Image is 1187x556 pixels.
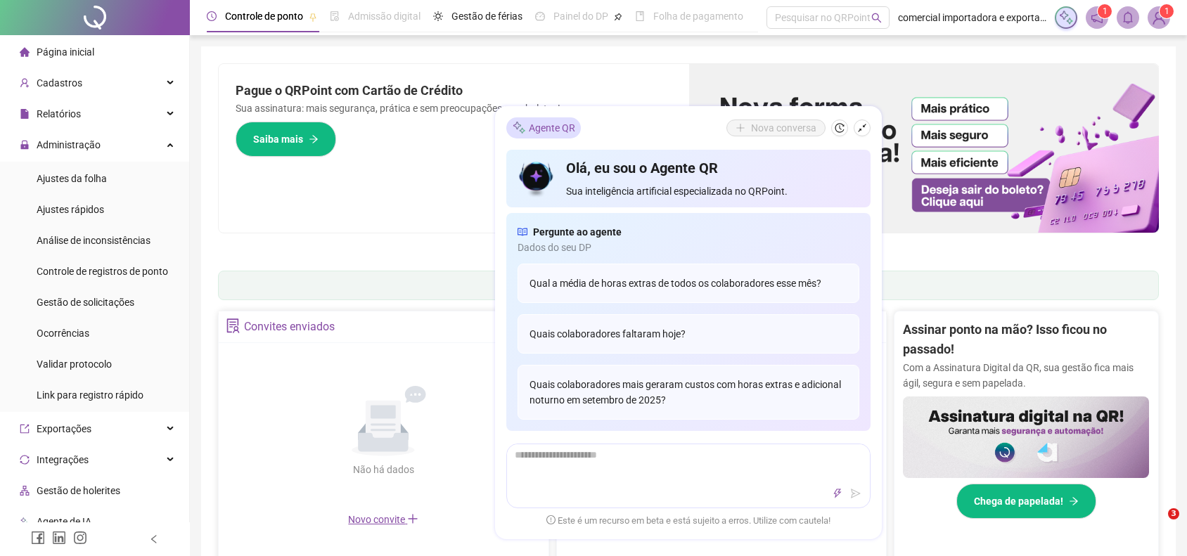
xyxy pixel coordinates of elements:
[236,101,672,116] p: Sua assinatura: mais segurança, prática e sem preocupações com boletos!
[20,486,30,496] span: apartment
[236,81,672,101] h2: Pague o QRPoint com Cartão de Crédito
[253,131,303,147] span: Saiba mais
[518,224,527,240] span: read
[1069,496,1079,506] span: arrow-right
[518,240,859,255] span: Dados do seu DP
[348,11,421,22] span: Admissão digital
[1103,6,1108,16] span: 1
[20,78,30,88] span: user-add
[518,158,555,199] img: icon
[37,139,101,150] span: Administração
[37,297,134,308] span: Gestão de solicitações
[653,11,743,22] span: Folha de pagamento
[726,119,826,136] button: Nova conversa
[37,454,89,465] span: Integrações
[1139,508,1173,542] iframe: Intercom live chat
[236,122,336,157] button: Saiba mais
[974,493,1063,509] span: Chega de papelada!
[553,11,608,22] span: Painel do DP
[225,11,303,22] span: Controle de ponto
[37,204,104,215] span: Ajustes rápidos
[407,513,418,524] span: plus
[348,514,418,525] span: Novo convite
[635,11,645,21] span: book
[1168,508,1179,519] span: 3
[37,173,107,184] span: Ajustes da folha
[37,328,89,339] span: Ocorrências
[535,11,545,21] span: dashboard
[73,531,87,545] span: instagram
[20,140,30,150] span: lock
[689,64,1160,233] img: banner%2F096dab35-e1a4-4d07-87c2-cf089f3812bf.png
[518,314,859,354] div: Quais colaboradores faltaram hoje?
[31,531,45,545] span: facebook
[1160,4,1174,18] sup: Atualize o seu contato no menu Meus Dados
[37,266,168,277] span: Controle de registros de ponto
[903,360,1149,391] p: Com a Assinatura Digital da QR, sua gestão fica mais ágil, segura e sem papelada.
[1058,10,1074,25] img: sparkle-icon.fc2bf0ac1784a2077858766a79e2daf3.svg
[226,318,240,333] span: solution
[451,11,522,22] span: Gestão de férias
[533,224,622,240] span: Pergunte ao agente
[903,320,1149,360] h2: Assinar ponto na mão? Isso ficou no passado!
[512,120,526,135] img: sparkle-icon.fc2bf0ac1784a2077858766a79e2daf3.svg
[149,534,159,544] span: left
[37,77,82,89] span: Cadastros
[20,455,30,465] span: sync
[309,13,317,21] span: pushpin
[330,11,340,21] span: file-done
[956,484,1096,519] button: Chega de papelada!
[898,10,1046,25] span: comercial importadora e exportadora cone LTDA
[506,117,581,138] div: Agente QR
[1164,6,1169,16] span: 1
[566,183,859,199] span: Sua inteligência artificial especializada no QRPoint.
[20,47,30,57] span: home
[37,389,143,401] span: Link para registro rápido
[1148,7,1169,28] img: 91461
[546,514,830,528] span: Este é um recurso em beta e está sujeito a erros. Utilize com cautela!
[829,485,846,502] button: thunderbolt
[433,11,443,21] span: sun
[20,424,30,434] span: export
[37,235,150,246] span: Análise de inconsistências
[37,423,91,434] span: Exportações
[518,365,859,420] div: Quais colaboradores mais geraram custos com horas extras e adicional noturno em setembro de 2025?
[20,109,30,119] span: file
[37,358,112,370] span: Validar protocolo
[309,134,319,144] span: arrow-right
[835,123,845,133] span: history
[1098,4,1112,18] sup: 1
[207,11,217,21] span: clock-circle
[546,515,556,524] span: exclamation-circle
[871,13,882,23] span: search
[37,516,91,527] span: Agente de IA
[518,264,859,303] div: Qual a média de horas extras de todos os colaboradores esse mês?
[319,462,448,477] div: Não há dados
[37,46,94,58] span: Página inicial
[244,315,335,339] div: Convites enviados
[52,531,66,545] span: linkedin
[903,396,1149,479] img: banner%2F02c71560-61a6-44d4-94b9-c8ab97240462.png
[833,489,842,498] span: thunderbolt
[857,123,867,133] span: shrink
[37,108,81,119] span: Relatórios
[37,485,120,496] span: Gestão de holerites
[566,158,859,178] h4: Olá, eu sou o Agente QR
[614,13,622,21] span: pushpin
[1122,11,1134,24] span: bell
[1091,11,1103,24] span: notification
[847,485,864,502] button: send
